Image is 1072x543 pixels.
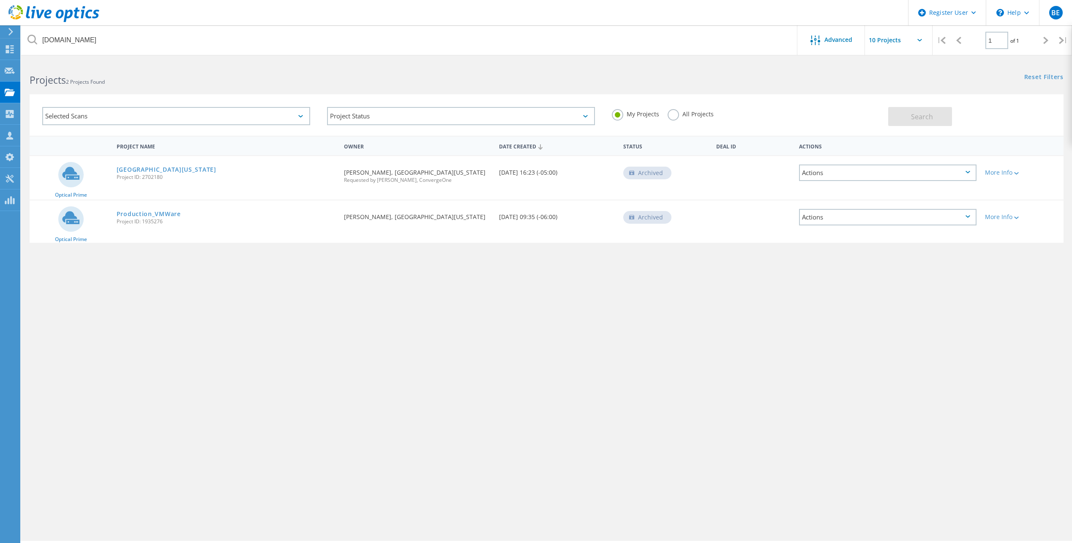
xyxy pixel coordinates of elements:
span: Project ID: 1935276 [117,219,336,224]
div: | [1055,25,1072,55]
svg: \n [996,9,1004,16]
div: Archived [623,211,671,224]
div: More Info [985,214,1059,220]
b: Projects [30,73,66,87]
div: Project Status [327,107,595,125]
div: Actions [795,138,981,154]
div: Actions [799,165,977,181]
div: [DATE] 09:35 (-06:00) [495,200,619,228]
div: [PERSON_NAME], [GEOGRAPHIC_DATA][US_STATE] [340,156,495,191]
label: All Projects [668,109,714,117]
div: [DATE] 16:23 (-05:00) [495,156,619,184]
div: | [933,25,950,55]
div: Project Name [112,138,340,154]
div: Date Created [495,138,619,154]
span: Requested by [PERSON_NAME], ConvergeOne [344,178,491,183]
a: Production_VMWare [117,211,181,217]
span: of 1 [1010,37,1019,44]
div: Archived [623,167,671,179]
span: Project ID: 2702180 [117,175,336,180]
span: BE [1051,9,1060,16]
input: Search projects by name, owner, ID, company, etc [21,25,798,55]
label: My Projects [612,109,659,117]
a: Reset Filters [1024,74,1064,81]
div: [PERSON_NAME], [GEOGRAPHIC_DATA][US_STATE] [340,200,495,228]
div: More Info [985,170,1059,176]
div: Status [619,138,712,154]
span: Search [911,112,933,121]
span: Optical Prime [55,237,87,242]
div: Selected Scans [42,107,310,125]
div: Owner [340,138,495,154]
div: Actions [799,209,977,225]
span: Optical Prime [55,192,87,197]
a: Live Optics Dashboard [8,18,99,24]
a: [GEOGRAPHIC_DATA][US_STATE] [117,167,216,173]
div: Deal Id [712,138,795,154]
span: Advanced [824,37,852,43]
span: 2 Projects Found [66,78,105,85]
button: Search [888,107,952,126]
